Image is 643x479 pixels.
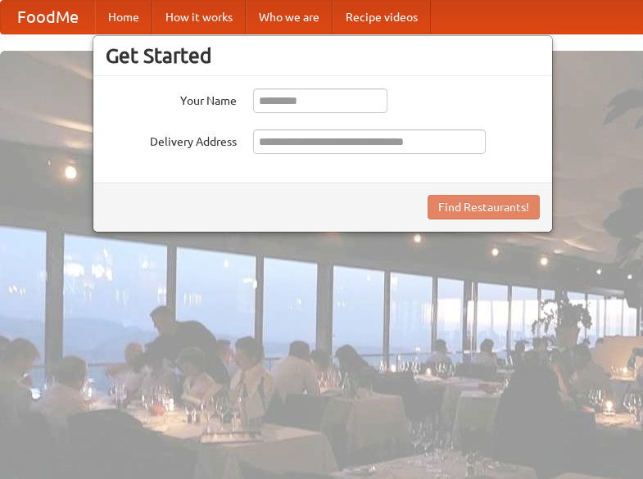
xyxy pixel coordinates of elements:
[333,1,431,34] a: Recipe videos
[1,1,95,34] a: FoodMe
[95,1,152,34] a: Home
[428,195,540,219] button: Find Restaurants!
[152,1,246,34] a: How it works
[106,43,540,68] h3: Get Started
[106,129,237,150] label: Delivery Address
[246,1,333,34] a: Who we are
[106,88,237,109] label: Your Name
